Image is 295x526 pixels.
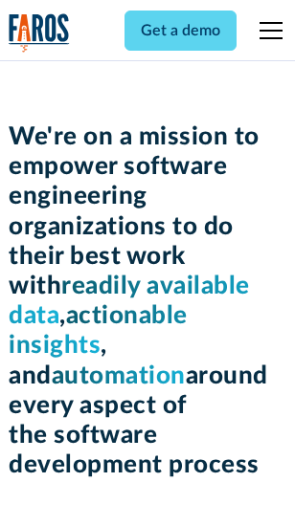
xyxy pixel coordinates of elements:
h1: We're on a mission to empower software engineering organizations to do their best work with , , a... [9,122,286,480]
span: automation [52,363,186,388]
img: Logo of the analytics and reporting company Faros. [9,13,70,53]
a: Get a demo [125,11,237,51]
a: home [9,13,70,53]
span: readily available data [9,274,250,328]
span: actionable insights [9,303,188,358]
div: menu [248,8,286,54]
